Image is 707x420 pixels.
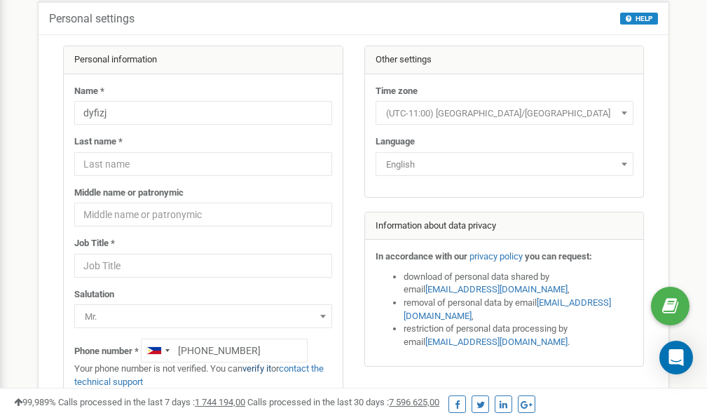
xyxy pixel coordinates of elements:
[376,101,633,125] span: (UTC-11:00) Pacific/Midway
[74,135,123,149] label: Last name *
[404,297,611,321] a: [EMAIL_ADDRESS][DOMAIN_NAME]
[74,363,332,388] p: Your phone number is not verified. You can or
[389,397,439,407] u: 7 596 625,00
[74,288,114,302] label: Salutation
[425,337,568,347] a: [EMAIL_ADDRESS][DOMAIN_NAME]
[404,271,633,297] li: download of personal data shared by email ,
[74,254,332,278] input: Job Title
[74,85,104,98] label: Name *
[74,187,184,200] label: Middle name or patronymic
[376,152,633,176] span: English
[469,251,523,262] a: privacy policy
[620,13,658,25] button: HELP
[74,237,115,250] label: Job Title *
[380,104,629,123] span: (UTC-11:00) Pacific/Midway
[376,251,467,262] strong: In accordance with our
[659,341,693,374] div: Open Intercom Messenger
[425,284,568,294] a: [EMAIL_ADDRESS][DOMAIN_NAME]
[74,152,332,176] input: Last name
[74,101,332,125] input: Name
[141,339,308,363] input: +1-800-555-55-55
[404,297,633,323] li: removal of personal data by email ,
[376,135,415,149] label: Language
[142,339,174,362] div: Telephone country code
[49,13,135,25] h5: Personal settings
[74,363,324,387] a: contact the technical support
[74,203,332,226] input: Middle name or patronymic
[74,345,139,358] label: Phone number *
[14,397,56,407] span: 99,989%
[365,46,644,74] div: Other settings
[64,46,343,74] div: Personal information
[195,397,245,407] u: 1 744 194,00
[365,212,644,241] div: Information about data privacy
[79,307,327,327] span: Mr.
[525,251,592,262] strong: you can request:
[376,85,418,98] label: Time zone
[247,397,439,407] span: Calls processed in the last 30 days :
[74,304,332,328] span: Mr.
[380,155,629,175] span: English
[58,397,245,407] span: Calls processed in the last 7 days :
[404,323,633,348] li: restriction of personal data processing by email .
[242,363,271,374] a: verify it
